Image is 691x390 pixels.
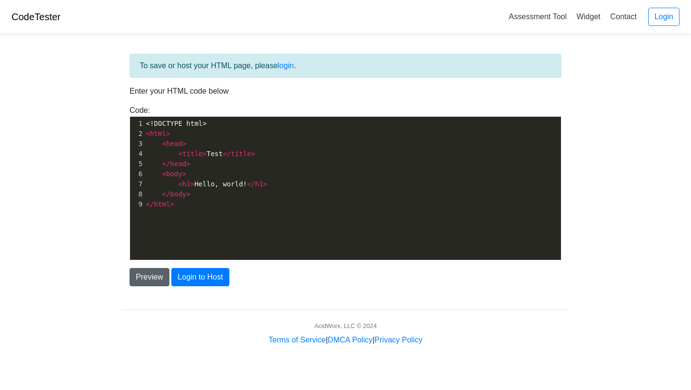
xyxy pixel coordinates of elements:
span: head [170,160,187,168]
div: AcidWorx, LLC © 2024 [314,321,377,330]
span: body [170,190,187,198]
div: 6 [130,169,144,179]
span: > [203,150,206,158]
span: </ [146,200,154,208]
span: > [166,130,170,137]
span: </ [247,180,255,188]
span: title [231,150,251,158]
span: h1 [182,180,191,188]
span: html [150,130,166,137]
span: html [154,200,170,208]
span: > [263,180,267,188]
a: Assessment Tool [505,9,571,24]
div: 9 [130,199,144,209]
span: </ [162,190,170,198]
span: > [182,140,186,147]
span: head [166,140,182,147]
span: < [146,130,150,137]
span: > [186,190,190,198]
a: login [278,61,294,70]
span: > [251,150,255,158]
div: 4 [130,149,144,159]
a: Widget [572,9,604,24]
span: > [191,180,194,188]
a: CodeTester [12,12,60,22]
span: < [178,150,182,158]
span: <!DOCTYPE html> [146,120,206,127]
span: title [182,150,203,158]
div: 3 [130,139,144,149]
span: < [162,140,166,147]
button: Login to Host [171,268,229,286]
div: 1 [130,119,144,129]
button: Preview [130,268,169,286]
div: To save or host your HTML page, please . [130,54,561,78]
p: Enter your HTML code below [130,85,561,97]
div: 8 [130,189,144,199]
div: | | [269,334,422,346]
span: < [162,170,166,178]
span: body [166,170,182,178]
span: > [186,160,190,168]
span: < [178,180,182,188]
div: 7 [130,179,144,189]
span: Hello, world! [146,180,267,188]
span: </ [162,160,170,168]
span: Test [146,150,255,158]
span: > [182,170,186,178]
a: Login [648,8,679,26]
span: </ [223,150,231,158]
a: Privacy Policy [375,336,423,344]
a: DMCA Policy [328,336,372,344]
span: > [170,200,174,208]
div: Code: [122,105,569,260]
div: 5 [130,159,144,169]
a: Contact [607,9,641,24]
a: Terms of Service [269,336,326,344]
div: 2 [130,129,144,139]
span: h1 [255,180,263,188]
